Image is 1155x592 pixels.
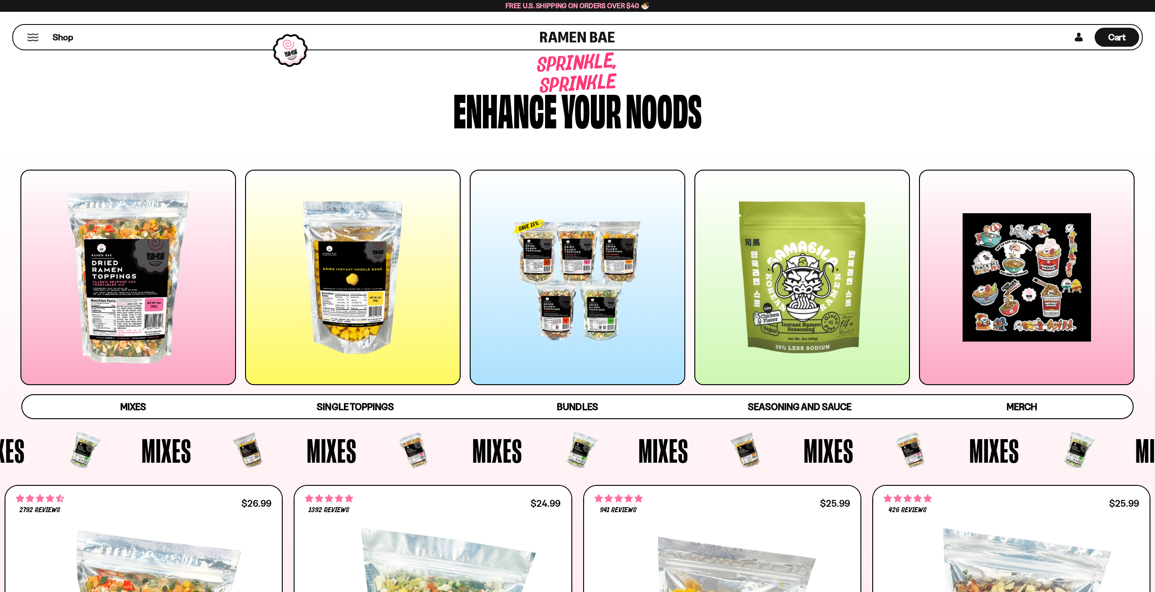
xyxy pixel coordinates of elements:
[820,499,850,508] div: $25.99
[20,507,60,514] span: 2792 reviews
[878,434,928,467] span: Mixes
[506,1,649,10] span: Free U.S. Shipping on Orders over $40 🍜
[241,499,271,508] div: $26.99
[561,87,621,130] div: your
[215,434,265,467] span: Mixes
[309,507,349,514] span: 1392 reviews
[748,401,851,412] span: Seasoning and Sauce
[595,493,643,504] span: 4.75 stars
[453,87,557,130] div: Enhance
[53,28,73,47] a: Shop
[626,87,702,130] div: noods
[380,434,430,467] span: Mixes
[557,401,598,412] span: Bundles
[884,493,932,504] span: 4.76 stars
[1095,25,1139,49] a: Cart
[53,31,73,44] span: Shop
[889,507,927,514] span: 426 reviews
[49,434,99,467] span: Mixes
[244,395,466,418] a: Single Toppings
[467,395,688,418] a: Bundles
[600,507,637,514] span: 941 reviews
[16,493,64,504] span: 4.68 stars
[1044,434,1094,467] span: Mixes
[712,434,762,467] span: Mixes
[1109,499,1139,508] div: $25.99
[911,395,1133,418] a: Merch
[547,434,597,467] span: Mixes
[1007,401,1037,412] span: Merch
[305,493,353,504] span: 4.76 stars
[27,34,39,41] button: Mobile Menu Trigger
[22,395,244,418] a: Mixes
[120,401,146,412] span: Mixes
[531,499,560,508] div: $24.99
[317,401,393,412] span: Single Toppings
[688,395,910,418] a: Seasoning and Sauce
[1108,32,1126,43] span: Cart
